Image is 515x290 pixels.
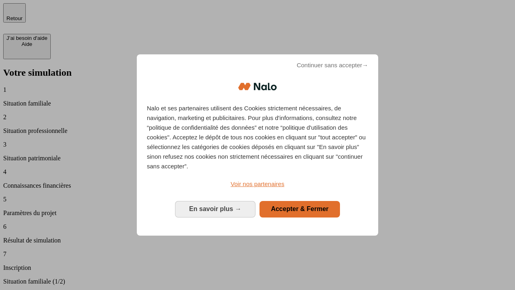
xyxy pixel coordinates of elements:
[137,54,378,235] div: Bienvenue chez Nalo Gestion du consentement
[238,75,277,99] img: Logo
[189,205,241,212] span: En savoir plus →
[147,179,368,189] a: Voir nos partenaires
[175,201,255,217] button: En savoir plus: Configurer vos consentements
[271,205,328,212] span: Accepter & Fermer
[231,180,284,187] span: Voir nos partenaires
[147,104,368,171] p: Nalo et ses partenaires utilisent des Cookies strictement nécessaires, de navigation, marketing e...
[260,201,340,217] button: Accepter & Fermer: Accepter notre traitement des données et fermer
[297,60,368,70] span: Continuer sans accepter→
